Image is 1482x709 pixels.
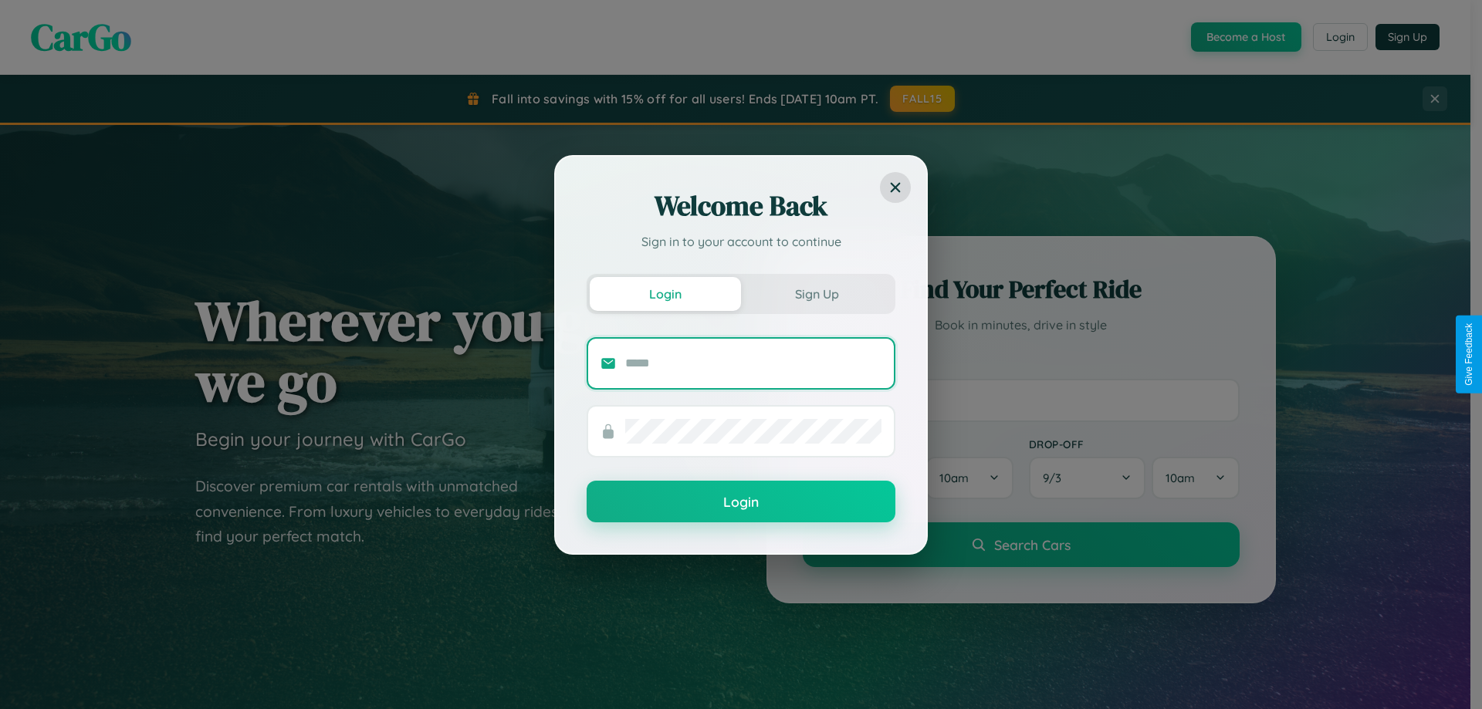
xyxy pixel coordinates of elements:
[587,187,895,225] h2: Welcome Back
[587,481,895,522] button: Login
[1463,323,1474,386] div: Give Feedback
[741,277,892,311] button: Sign Up
[590,277,741,311] button: Login
[587,232,895,251] p: Sign in to your account to continue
